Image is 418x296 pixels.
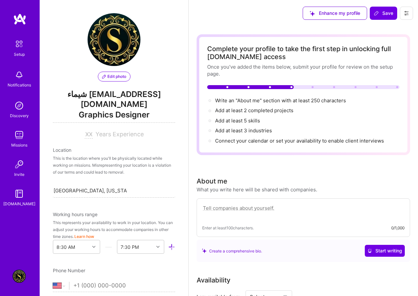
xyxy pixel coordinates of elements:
i: icon SuggestedTeams [202,248,207,253]
div: [DOMAIN_NAME] [3,200,35,207]
img: discovery [13,99,26,112]
div: Invite [14,171,24,178]
span: Start writing [367,247,402,254]
div: Availability [197,275,230,285]
div: About me [197,176,227,186]
div: 8:30 AM [57,244,75,250]
img: guide book [13,187,26,200]
div: Discovery [10,112,29,119]
img: User Avatar [88,13,140,66]
div: Notifications [8,82,31,88]
img: setup [12,37,26,51]
i: icon PencilPurple [102,75,106,79]
div: 0/1,000 [391,224,404,231]
span: Add at least 3 industries [215,127,272,134]
button: Save [370,7,397,20]
i: icon Chevron [156,245,160,248]
div: Complete your profile to take the first step in unlocking full [DOMAIN_NAME] access [207,45,399,61]
span: Years Experience [95,131,144,138]
span: Edit photo [102,74,126,80]
img: User Avatar [13,270,26,283]
div: This represents your availability to work in your location. You can adjust your working hours to ... [53,219,175,240]
span: Add at least 2 completed projects [215,107,293,114]
div: Create a comprehensive bio. [202,247,262,254]
div: Setup [14,51,25,58]
span: Working hours range [53,212,97,217]
i: icon Chevron [92,245,95,248]
button: Edit photo [98,72,131,82]
span: شيماء [EMAIL_ADDRESS][DOMAIN_NAME] [53,89,175,109]
img: bell [13,68,26,82]
i: icon HorizontalInLineDivider [105,244,112,250]
div: Missions [11,142,27,148]
button: Learn how [74,233,94,240]
span: Add at least 5 skills [215,117,260,124]
img: Invite [13,158,26,171]
div: Location [53,147,175,153]
div: This is the location where you'll be physically located while working on missions. Misrepresentin... [53,155,175,176]
span: Enter at least 100 characters. [202,224,254,231]
span: Graphics Designer [53,109,175,123]
span: Save [374,10,393,16]
div: What you write here will be shared with companies. [197,186,317,193]
img: logo [13,13,26,25]
span: Connect your calendar or set your availability to enable client interviews [215,138,384,144]
span: Phone Number [53,268,85,273]
input: XX [85,131,93,139]
img: teamwork [13,128,26,142]
button: Start writing [365,245,405,257]
a: User Avatar [11,270,27,283]
div: 7:30 PM [121,244,139,250]
i: icon CrystalBallWhite [367,248,372,253]
span: Write an "About me" section with at least 250 characters [215,97,347,104]
input: +1 (000) 000-0000 [73,276,175,295]
div: Once you’ve added the items below, submit your profile for review on the setup page. [207,63,399,77]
